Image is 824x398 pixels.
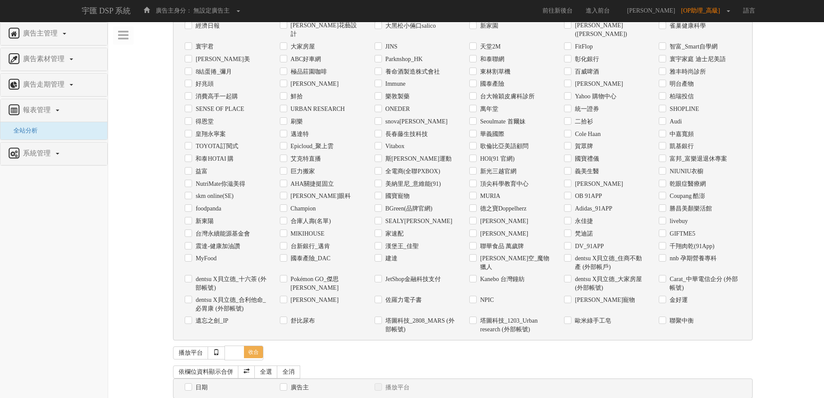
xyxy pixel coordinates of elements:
[7,78,101,92] a: 廣告走期管理
[383,42,398,51] label: JINS
[289,21,362,39] label: [PERSON_NAME]花藝設計
[667,204,712,213] label: 勝昌美顏樂活館
[573,217,593,226] label: 永佳捷
[667,230,695,238] label: GIFTME5
[478,68,510,76] label: 東林割草機
[289,68,327,76] label: 極品莊園咖啡
[193,254,216,263] label: MyFood
[667,80,694,88] label: 明台產物
[383,180,441,188] label: 美納里尼_意維能(91)
[667,192,705,201] label: Coupang 酷澎
[193,68,232,76] label: 8結蛋捲_彌月
[573,21,646,39] label: [PERSON_NAME]([PERSON_NAME])
[573,105,599,113] label: 統一證券
[289,192,351,201] label: [PERSON_NAME]眼科
[21,55,69,62] span: 廣告素材管理
[193,317,228,325] label: 遺忘之劍_IP
[667,242,714,251] label: 千翔肉乾(91App)
[254,366,278,379] a: 全選
[667,254,717,263] label: nnb 孕期營養專科
[478,317,551,334] label: 塔圖科技_1203_Urban research (外部帳號)
[667,92,694,101] label: 柏瑞投信
[244,346,263,358] span: 收合
[573,92,616,101] label: Yahoo 購物中心
[193,204,221,213] label: foodpanda
[573,42,593,51] label: FitFlop
[667,42,717,51] label: 智富_Smart自學網
[573,80,623,88] label: [PERSON_NAME]
[383,155,452,163] label: 斯[PERSON_NAME]運動
[478,117,526,126] label: Seoulmate 首爾妹
[573,296,635,304] label: [PERSON_NAME]寵物
[478,230,528,238] label: [PERSON_NAME]
[383,192,410,201] label: 國寶寵物
[623,7,680,14] span: [PERSON_NAME]
[478,80,504,88] label: 國泰產險
[573,254,646,272] label: dentsu X貝立德_住商不動產 (外部帳戶)
[289,230,325,238] label: MIKIHOUSE
[7,147,101,161] a: 系統管理
[193,296,266,313] label: dentsu X貝立德_合利他命_必胃康 (外部帳號)
[383,204,433,213] label: BGreen(品牌官網)
[289,80,339,88] label: [PERSON_NAME]
[289,254,331,263] label: 國泰產險_DAC
[478,217,528,226] label: [PERSON_NAME]
[478,254,551,272] label: [PERSON_NAME]空_魔物獵人
[383,105,410,113] label: ONEDER
[478,180,529,188] label: 頂尖科學教育中心
[383,142,404,151] label: Vitabox
[667,142,694,151] label: 凱基銀行
[193,167,208,176] label: 益富
[478,155,515,163] label: HOI(91 官網)
[573,317,611,325] label: 歐米綠手工皂
[193,7,230,14] span: 無設定廣告主
[478,242,524,251] label: 聯華食品 萬歲牌
[193,230,250,238] label: 台灣永續能源基金會
[478,92,535,101] label: 台大翰穎皮膚科診所
[289,275,362,292] label: Pokémon GO_傑思[PERSON_NAME]
[478,130,504,139] label: 華義國際
[667,180,706,188] label: 乾眼症醫療網
[289,167,315,176] label: 巨力搬家
[383,68,440,76] label: 養命酒製造株式會社
[667,155,727,163] label: 富邦_富樂退退休專案
[478,142,529,151] label: 歌倫比亞美語顧問
[383,167,440,176] label: 全電商(全聯PXBOX)
[478,204,526,213] label: 德之寶Doppelherz
[667,117,682,126] label: Audi
[667,22,706,30] label: 雀巢健康科學
[193,130,226,139] label: 皇翔永寧案
[193,155,234,163] label: 和泰HOTAI 購
[193,217,214,226] label: 新東陽
[7,127,38,134] a: 全站分析
[21,29,62,37] span: 廣告主管理
[383,317,456,334] label: 塔圖科技_2808_MARS (外部帳號)
[478,192,500,201] label: MURIA
[667,130,694,139] label: 中嘉寬頻
[667,167,703,176] label: NIUNIU衣櫥
[193,117,214,126] label: 得恩堂
[21,149,55,157] span: 系統管理
[573,130,600,139] label: Cole Haan
[289,117,303,126] label: 刷樂
[289,42,315,51] label: 大家房屋
[7,27,101,41] a: 廣告主管理
[289,180,334,188] label: AHA關捷挺固立
[21,81,69,88] span: 廣告走期管理
[289,217,331,226] label: 合庫人壽(名單)
[289,242,330,251] label: 台新銀行_邁肯
[289,296,339,304] label: [PERSON_NAME]
[667,68,706,76] label: 雅丰時尚診所
[383,242,419,251] label: 漢堡王_佳聖
[156,7,192,14] span: 廣告主身分：
[573,142,593,151] label: 賀眾牌
[383,254,398,263] label: 建達
[383,55,423,64] label: Parknshop_HK
[193,275,266,292] label: dentsu X貝立德_十六茶 (外部帳號)
[193,22,220,30] label: 經濟日報
[573,192,602,201] label: OB 91APP
[383,275,441,284] label: JetShop金融科技支付
[7,104,101,117] a: 報表管理
[289,155,321,163] label: 艾克特直播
